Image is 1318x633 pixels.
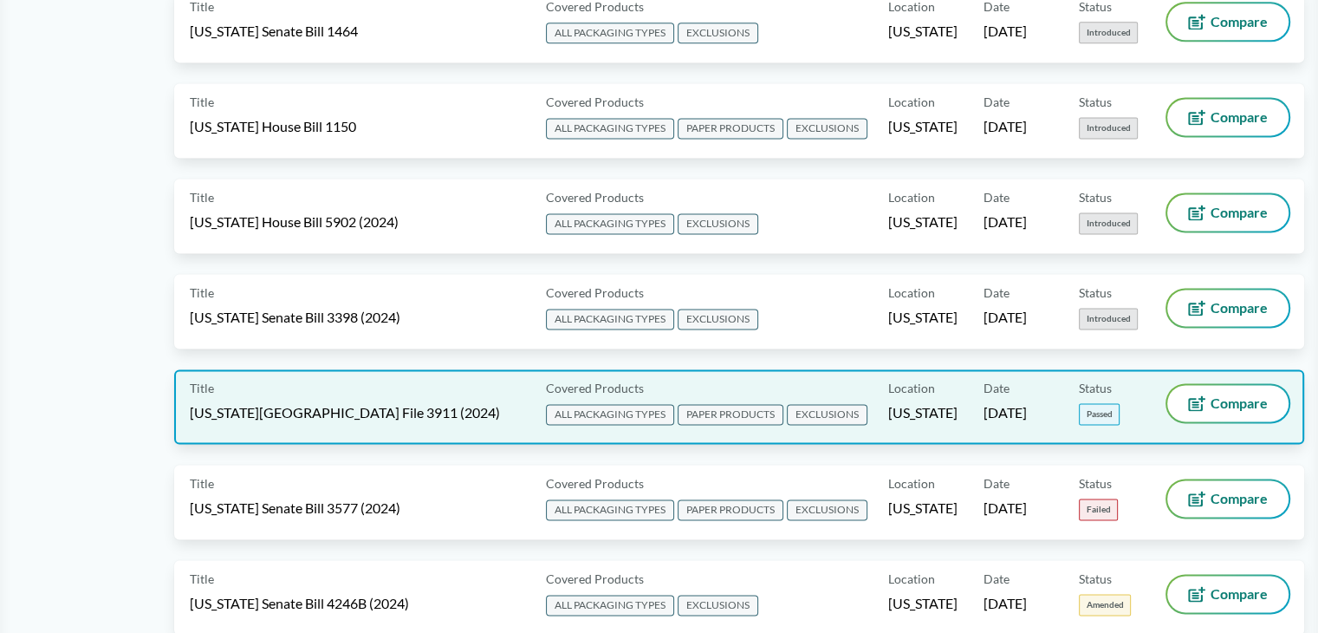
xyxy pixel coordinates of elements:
[678,213,758,234] span: EXCLUSIONS
[546,474,644,493] span: Covered Products
[984,308,1027,327] span: [DATE]
[888,188,935,206] span: Location
[1167,290,1289,326] button: Compare
[1079,284,1112,302] span: Status
[888,284,935,302] span: Location
[1167,99,1289,135] button: Compare
[546,570,644,588] span: Covered Products
[190,594,409,613] span: [US_STATE] Senate Bill 4246B (2024)
[678,499,783,520] span: PAPER PRODUCTS
[546,213,674,234] span: ALL PACKAGING TYPES
[1167,576,1289,612] button: Compare
[888,93,935,111] span: Location
[984,212,1027,232] span: [DATE]
[888,499,958,518] span: [US_STATE]
[678,118,783,139] span: PAPER PRODUCTS
[546,595,674,616] span: ALL PACKAGING TYPES
[1167,385,1289,421] button: Compare
[1211,587,1268,601] span: Compare
[888,22,958,41] span: [US_STATE]
[190,308,400,327] span: [US_STATE] Senate Bill 3398 (2024)
[888,594,958,613] span: [US_STATE]
[787,118,867,139] span: EXCLUSIONS
[984,188,1010,206] span: Date
[190,212,399,232] span: [US_STATE] House Bill 5902 (2024)
[1167,194,1289,231] button: Compare
[678,309,758,330] span: EXCLUSIONS
[190,474,214,493] span: Title
[984,379,1010,397] span: Date
[984,403,1027,422] span: [DATE]
[546,404,674,425] span: ALL PACKAGING TYPES
[984,284,1010,302] span: Date
[678,404,783,425] span: PAPER PRODUCTS
[984,570,1010,588] span: Date
[888,570,935,588] span: Location
[888,403,958,422] span: [US_STATE]
[888,474,935,493] span: Location
[678,595,758,616] span: EXCLUSIONS
[984,499,1027,518] span: [DATE]
[1211,15,1268,29] span: Compare
[984,93,1010,111] span: Date
[190,188,214,206] span: Title
[1079,499,1118,520] span: Failed
[1079,570,1112,588] span: Status
[546,93,644,111] span: Covered Products
[984,474,1010,493] span: Date
[546,499,674,520] span: ALL PACKAGING TYPES
[888,379,935,397] span: Location
[1211,110,1268,124] span: Compare
[888,117,958,136] span: [US_STATE]
[1079,403,1120,425] span: Passed
[546,188,644,206] span: Covered Products
[190,93,214,111] span: Title
[1167,480,1289,517] button: Compare
[888,212,958,232] span: [US_STATE]
[1079,474,1112,493] span: Status
[1211,396,1268,410] span: Compare
[190,499,400,518] span: [US_STATE] Senate Bill 3577 (2024)
[984,117,1027,136] span: [DATE]
[190,117,356,136] span: [US_STATE] House Bill 1150
[678,23,758,43] span: EXCLUSIONS
[546,284,644,302] span: Covered Products
[190,284,214,302] span: Title
[787,499,867,520] span: EXCLUSIONS
[190,570,214,588] span: Title
[1079,379,1112,397] span: Status
[546,118,674,139] span: ALL PACKAGING TYPES
[1079,188,1112,206] span: Status
[1079,22,1138,43] span: Introduced
[984,22,1027,41] span: [DATE]
[984,594,1027,613] span: [DATE]
[1211,492,1268,506] span: Compare
[888,308,958,327] span: [US_STATE]
[546,309,674,330] span: ALL PACKAGING TYPES
[1079,117,1138,139] span: Introduced
[546,23,674,43] span: ALL PACKAGING TYPES
[546,379,644,397] span: Covered Products
[190,22,358,41] span: [US_STATE] Senate Bill 1464
[1079,594,1131,616] span: Amended
[1211,206,1268,219] span: Compare
[1079,93,1112,111] span: Status
[1079,212,1138,234] span: Introduced
[787,404,867,425] span: EXCLUSIONS
[1079,308,1138,330] span: Introduced
[1167,3,1289,40] button: Compare
[1211,301,1268,315] span: Compare
[190,403,500,422] span: [US_STATE][GEOGRAPHIC_DATA] File 3911 (2024)
[190,379,214,397] span: Title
